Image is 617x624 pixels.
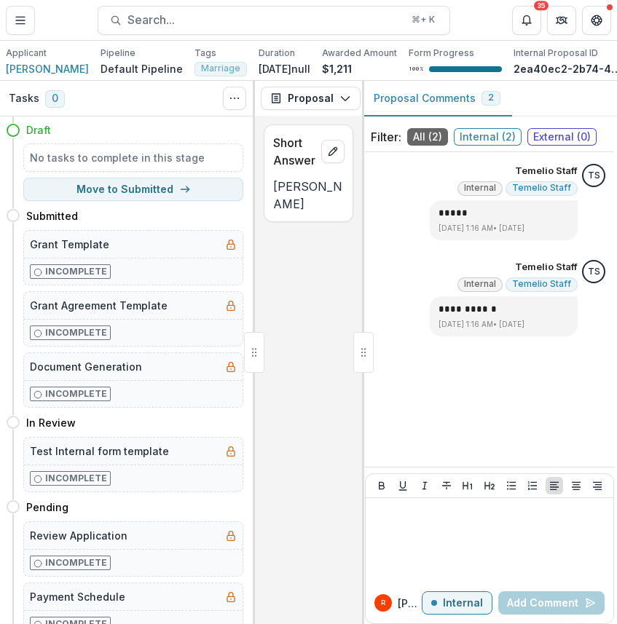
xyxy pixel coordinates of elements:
[101,47,135,60] p: Pipeline
[464,279,496,289] span: Internal
[488,92,494,103] span: 2
[322,61,352,76] p: $1,211
[588,267,600,277] div: Temelio Staff
[582,6,611,35] button: Get Help
[261,87,361,110] button: Proposal
[6,47,47,60] p: Applicant
[407,128,448,146] span: All ( 2 )
[223,87,246,110] button: Toggle View Cancelled Tasks
[512,279,571,289] span: Temelio Staff
[515,260,578,275] p: Temelio Staff
[371,128,401,146] p: Filter:
[481,477,498,494] button: Heading 2
[524,477,541,494] button: Ordered List
[45,556,107,569] p: Incomplete
[503,477,520,494] button: Bullet List
[273,134,315,169] p: Short Answer
[101,61,183,76] p: Default Pipeline
[515,164,578,178] p: Temelio Staff
[409,12,438,28] div: ⌘ + K
[439,319,569,330] p: [DATE] 1:16 AM • [DATE]
[30,528,127,543] h5: Review Application
[454,128,522,146] span: Internal ( 2 )
[45,472,107,485] p: Incomplete
[127,13,403,27] span: Search...
[273,178,344,213] p: [PERSON_NAME]
[23,178,243,201] button: Move to Submitted
[45,387,107,400] p: Incomplete
[381,599,385,607] div: Raj
[30,359,142,374] h5: Document Generation
[6,61,89,76] a: [PERSON_NAME]
[512,183,571,193] span: Temelio Staff
[438,477,455,494] button: Strike
[416,477,433,494] button: Italicize
[514,47,598,60] p: Internal Proposal ID
[527,128,597,146] span: External ( 0 )
[45,90,65,108] span: 0
[322,47,397,60] p: Awarded Amount
[45,326,107,339] p: Incomplete
[30,150,237,165] h5: No tasks to complete in this stage
[464,183,496,193] span: Internal
[98,6,450,35] button: Search...
[373,477,390,494] button: Bold
[394,477,412,494] button: Underline
[459,477,476,494] button: Heading 1
[534,1,549,11] div: 35
[26,122,51,138] h4: Draft
[30,589,125,604] h5: Payment Schedule
[30,237,109,252] h5: Grant Template
[26,208,78,224] h4: Submitted
[30,298,168,313] h5: Grant Agreement Template
[422,591,492,615] button: Internal
[409,47,474,60] p: Form Progress
[547,6,576,35] button: Partners
[588,171,600,181] div: Temelio Staff
[443,597,483,609] p: Internal
[9,92,39,105] h3: Tasks
[26,415,76,430] h4: In Review
[45,265,107,278] p: Incomplete
[194,47,216,60] p: Tags
[321,140,345,163] button: edit
[567,477,585,494] button: Align Center
[259,47,295,60] p: Duration
[546,477,563,494] button: Align Left
[201,63,240,74] span: Marriage
[589,477,606,494] button: Align Right
[498,591,605,615] button: Add Comment
[512,6,541,35] button: Notifications
[439,223,569,234] p: [DATE] 1:16 AM • [DATE]
[259,61,310,76] p: [DATE]null
[6,6,35,35] button: Toggle Menu
[362,81,512,116] button: Proposal Comments
[26,499,68,515] h4: Pending
[398,596,422,611] p: [PERSON_NAME]
[409,64,423,74] p: 100 %
[30,443,169,459] h5: Test Internal form template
